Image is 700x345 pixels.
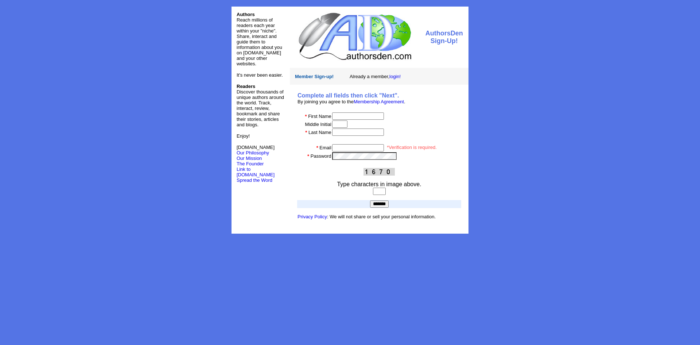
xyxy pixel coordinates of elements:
font: AuthorsDen Sign-Up! [425,30,463,45]
font: Password [311,153,331,159]
b: Readers [237,84,255,89]
a: Privacy Policy [297,214,327,219]
b: Complete all fields then click "Next". [297,92,399,99]
font: [DOMAIN_NAME] [237,145,275,156]
img: This Is CAPTCHA Image [363,168,395,176]
font: Type characters in image above. [337,181,421,187]
font: First Name [308,114,331,119]
a: Our Philosophy [237,150,269,156]
a: login! [389,74,401,79]
a: Membership Agreement [354,99,404,104]
font: *Verification is required. [387,145,437,150]
font: : We will not share or sell your personal information. [297,214,436,219]
font: Already a member, [350,74,401,79]
font: Authors [237,12,255,17]
font: Discover thousands of unique authors around the world. Track, interact, review, bookmark and shar... [237,84,284,127]
a: Link to [DOMAIN_NAME] [237,166,275,177]
font: Middle Initial [305,122,331,127]
a: Our Mission [237,156,262,161]
font: Enjoy! [237,133,250,139]
font: It's never been easier. [237,72,283,78]
font: Member Sign-up! [295,74,334,79]
a: Spread the Word [237,177,272,183]
font: Email [319,145,331,150]
img: logo.jpg [297,12,412,61]
font: Last Name [308,130,331,135]
a: The Founder [237,161,264,166]
font: By joining you agree to the . [297,99,405,104]
font: Reach millions of readers each year within your "niche". Share, interact and guide them to inform... [237,17,282,66]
